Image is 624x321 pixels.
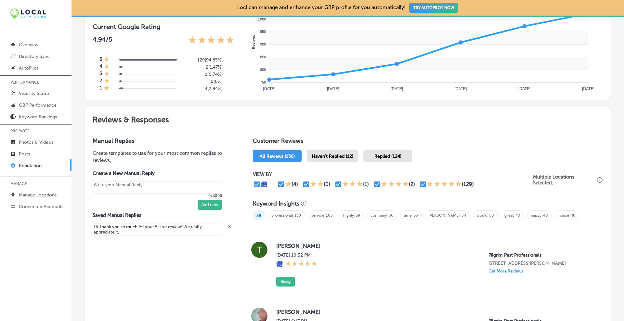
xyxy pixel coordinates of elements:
h4: 5 [99,56,102,63]
a: happy [531,213,541,218]
div: 5 Stars [427,181,462,188]
tspan: 900 [260,42,266,46]
a: house [558,213,569,218]
div: 1 Star [104,63,110,71]
p: 4.94 /5 [93,35,112,46]
h5: 1 ( 0.74% ) [182,72,223,77]
h3: Current Google Rating [93,23,235,31]
tspan: [DATE] [582,87,595,91]
div: 1 Star [104,78,110,85]
span: Haven't Replied (12) [312,154,353,159]
div: (4) [292,181,298,187]
div: (1) [363,181,369,187]
div: 5 Stars [285,261,317,268]
p: 15 Roberts Rd Ste E [488,261,592,266]
div: 4.94 Stars [188,35,235,46]
label: [PERSON_NAME] [276,309,592,315]
p: Visibility Score [19,91,49,96]
label: Create a New Manual Reply [93,170,222,176]
p: Reputation [19,163,42,168]
div: 1 Star [104,71,110,78]
p: Manage Locations [19,192,57,198]
label: Saved Manual Replies [93,212,232,218]
h5: 129 ( 94.85% ) [182,57,223,63]
a: 138 [294,213,301,218]
a: 66 [389,213,393,218]
p: Directory Sync [19,54,50,59]
p: Connected Accounts [19,204,63,209]
tspan: [DATE] [263,87,276,91]
div: 2 Stars [310,181,324,188]
a: 40 [515,213,520,218]
label: [PERSON_NAME] [276,243,592,249]
tspan: [DATE] [455,87,467,91]
button: Add new [198,200,222,210]
p: Photos & Videos [19,140,53,145]
h5: 4 ( 2.94% ) [182,86,223,91]
h3: Keyword Insights [253,200,299,207]
a: time [404,213,412,218]
a: 40 [543,213,548,218]
h5: 2 ( 1.47% ) [182,64,223,70]
div: (129) [462,181,474,187]
p: GBP Performance [19,102,57,108]
h4: 3 [99,71,102,78]
a: 105 [326,213,333,218]
textarea: Create your Quick Reply [93,223,222,235]
a: 69 [356,213,360,218]
a: service [311,213,324,218]
a: 65 [413,213,418,218]
p: Overview [19,42,38,47]
a: 54 [461,213,466,218]
span: Replied (124) [374,154,401,159]
p: VIEW BY [253,171,533,177]
a: 40 [571,213,576,218]
h3: Manual Replies [93,137,232,144]
tspan: [DATE] [518,87,531,91]
div: 3 Stars [342,181,363,188]
tspan: 1000 [258,17,266,21]
tspan: 950 [260,30,266,33]
tspan: [DATE] [391,87,403,91]
textarea: Create your Quick Reply [93,181,222,194]
p: Keyword Rankings [19,114,57,120]
p: AutoPilot [19,65,38,71]
a: great [504,213,514,218]
div: 1 Star [285,181,292,188]
h2: Reviews & Responses [85,107,611,129]
img: 12321ecb-abad-46dd-be7f-2600e8d3409flocal-city-sync-logo-rectangle.png [10,8,46,19]
a: would [476,213,487,218]
button: TRY AUTOPILOT NOW [409,3,458,13]
label: [DATE] 10:52 PM [276,252,317,258]
div: (2) [409,181,415,187]
tspan: 850 [260,55,266,59]
div: 1 Star [104,56,110,63]
p: 0/4096 [93,194,222,198]
a: [PERSON_NAME] [428,213,460,218]
a: highly [343,213,354,218]
p: Multiple Locations Selected. [533,174,595,186]
p: Create templates to use for your most common replies to reviews. [93,150,232,164]
h4: 4 [99,63,102,71]
div: 4 Stars [381,181,409,188]
h4: 1 [100,85,102,92]
tspan: 750 [260,80,266,84]
div: (0) [324,181,330,187]
a: professional [271,213,293,218]
p: Get More Reviews [488,269,524,274]
a: company [370,213,387,218]
h4: 2 [99,78,102,85]
a: 50 [489,213,494,218]
span: All Reviews (136) [260,154,295,159]
text: Reviews [252,35,255,49]
div: 1 Star [104,85,110,92]
tspan: 800 [260,68,266,72]
p: Posts [19,151,30,157]
h5: 0 ( 0% ) [182,79,223,84]
tspan: [DATE] [327,87,339,91]
button: Reply [276,277,295,287]
h1: Customer Reviews [253,137,603,147]
span: All [253,210,265,220]
p: Pilgrim Pest Professionals [488,252,592,258]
